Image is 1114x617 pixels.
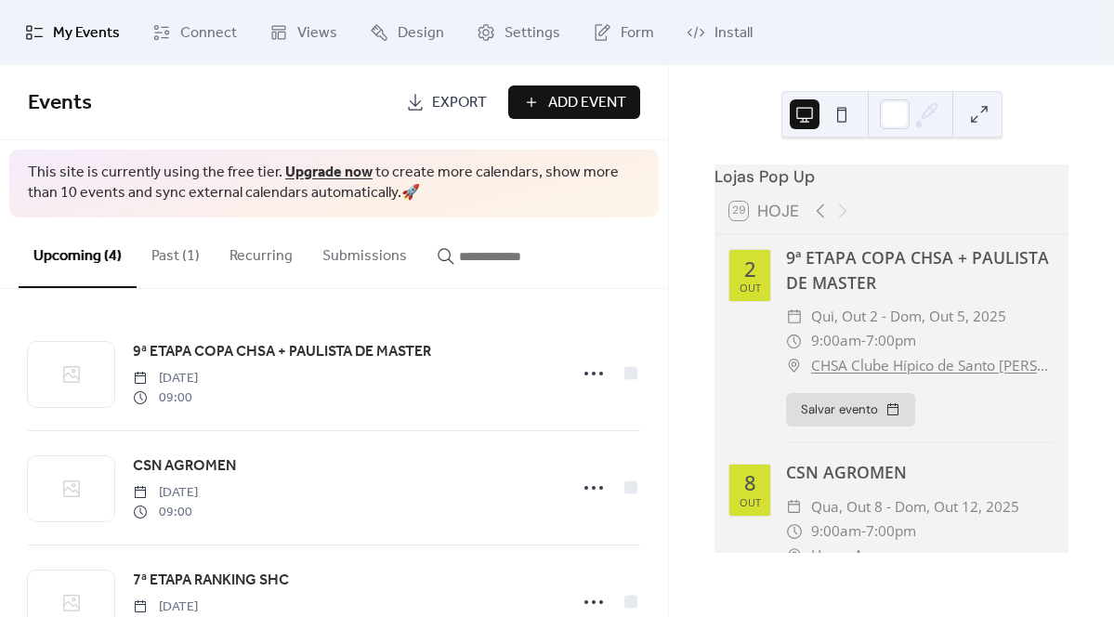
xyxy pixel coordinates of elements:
[744,472,756,492] div: 8
[548,92,626,114] span: Add Event
[463,7,574,58] a: Settings
[786,519,803,544] div: ​
[133,569,289,593] a: 7ª ETAPA RANKING SHC
[579,7,668,58] a: Form
[786,393,915,427] button: Salvar evento
[133,341,431,363] span: 9ª ETAPA COPA CHSA + PAULISTA DE MASTER
[133,369,198,388] span: [DATE]
[861,519,866,544] span: -
[19,217,137,288] button: Upcoming (4)
[786,544,803,568] div: ​
[786,354,803,378] div: ​
[215,217,308,286] button: Recurring
[53,22,120,45] span: My Events
[714,164,1068,189] div: Lojas Pop Up
[308,217,422,286] button: Submissions
[11,7,134,58] a: My Events
[786,460,1054,484] div: CSN AGROMEN
[133,597,198,617] span: [DATE]
[508,85,640,119] button: Add Event
[133,503,198,522] span: 09:00
[133,388,198,408] span: 09:00
[138,7,251,58] a: Connect
[133,570,289,592] span: 7ª ETAPA RANKING SHC
[356,7,458,58] a: Design
[866,519,916,544] span: 7:00pm
[137,217,215,286] button: Past (1)
[133,455,236,478] span: CSN AGROMEN
[811,495,1019,519] span: qua, out 8 - dom, out 12, 2025
[133,483,198,503] span: [DATE]
[398,22,444,45] span: Design
[297,22,337,45] span: Views
[786,245,1054,295] div: 9ª ETAPA COPA CHSA + PAULISTA DE MASTER
[28,163,640,204] span: This site is currently using the free tier. to create more calendars, show more than 10 events an...
[180,22,237,45] span: Connect
[811,354,1054,378] a: CHSA Clube Hípico de Santo [PERSON_NAME]
[861,329,866,353] span: -
[866,329,916,353] span: 7:00pm
[740,282,761,293] div: out
[133,454,236,479] a: CSN AGROMEN
[786,305,803,329] div: ​
[786,495,803,519] div: ​
[256,7,351,58] a: Views
[786,329,803,353] div: ​
[285,158,373,187] a: Upgrade now
[740,497,761,507] div: out
[28,83,92,124] span: Events
[811,544,914,568] a: Haras Agromen
[673,7,767,58] a: Install
[621,22,654,45] span: Form
[392,85,501,119] a: Export
[811,329,861,353] span: 9:00am
[133,340,431,364] a: 9ª ETAPA COPA CHSA + PAULISTA DE MASTER
[811,519,861,544] span: 9:00am
[811,305,1006,329] span: qui, out 2 - dom, out 5, 2025
[714,22,753,45] span: Install
[505,22,560,45] span: Settings
[432,92,487,114] span: Export
[744,258,756,279] div: 2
